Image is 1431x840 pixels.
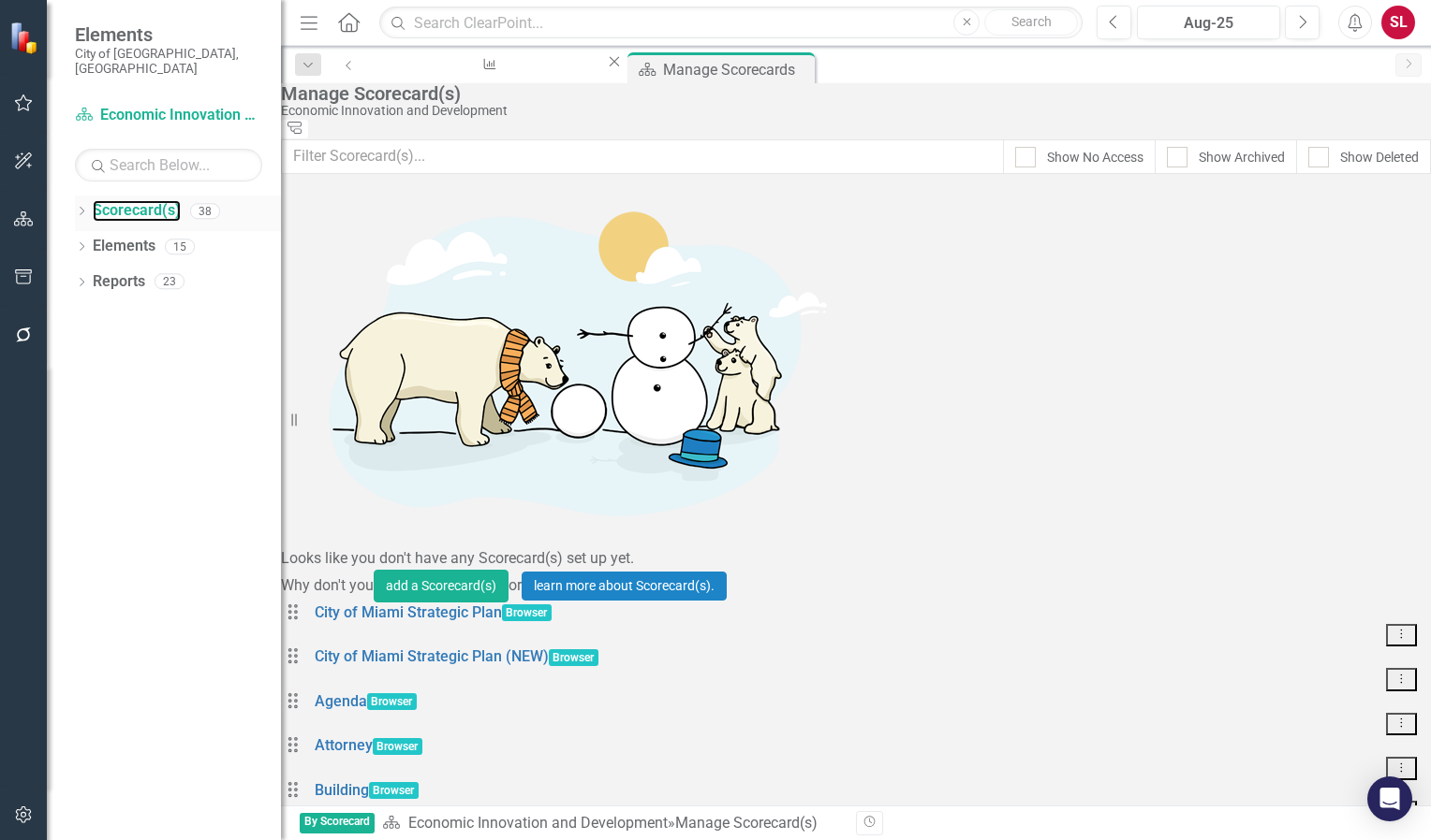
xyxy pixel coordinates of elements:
[663,58,810,81] div: Manage Scorecards
[369,782,420,799] span: Browser
[1047,148,1143,167] div: Show No Access
[93,236,155,257] a: Elements
[315,736,373,754] a: Attorney
[315,603,502,621] a: City of Miami Strategic Plan
[367,693,418,710] span: Browser
[1137,6,1280,39] button: Aug-25
[984,9,1078,36] button: Search
[9,22,42,54] img: ClearPoint Strategy
[281,548,1431,570] div: Looks like you don't have any Scorecard(s) set up yet.
[315,692,367,710] a: Agenda
[382,813,842,834] div: » Manage Scorecard(s)
[1381,6,1415,39] button: SL
[1011,14,1052,29] span: Search
[75,46,262,77] small: City of [GEOGRAPHIC_DATA], [GEOGRAPHIC_DATA]
[165,239,195,254] div: 15
[1143,12,1274,35] div: Aug-25
[75,105,262,126] a: Economic Innovation and Development
[281,174,843,548] img: Getting started
[379,7,1083,39] input: Search ClearPoint...
[93,200,181,222] a: Scorecard(s)
[315,781,369,799] a: Building
[281,576,374,594] span: Why don't you
[374,570,509,602] button: add a Scorecard(s)
[75,23,262,46] span: Elements
[502,604,553,621] span: Browser
[509,576,522,594] span: or
[300,813,375,834] span: By Scorecard
[1199,148,1285,167] div: Show Archived
[281,83,1422,104] div: Manage Scorecard(s)
[549,649,599,666] span: Browser
[522,572,727,601] a: learn more about Scorecard(s).
[281,104,1422,118] div: Economic Innovation and Development
[408,814,668,832] a: Economic Innovation and Development
[155,274,184,290] div: 23
[1340,148,1419,167] div: Show Deleted
[281,139,1004,174] input: Filter Scorecard(s)...
[368,52,605,76] a: Smart City projects launched (number)
[190,203,220,219] div: 38
[1367,776,1412,821] div: Open Intercom Messenger
[93,271,145,293] a: Reports
[385,70,588,94] div: Smart City projects launched (number)
[373,738,423,755] span: Browser
[315,647,549,665] a: City of Miami Strategic Plan (NEW)
[75,149,262,181] input: Search Below...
